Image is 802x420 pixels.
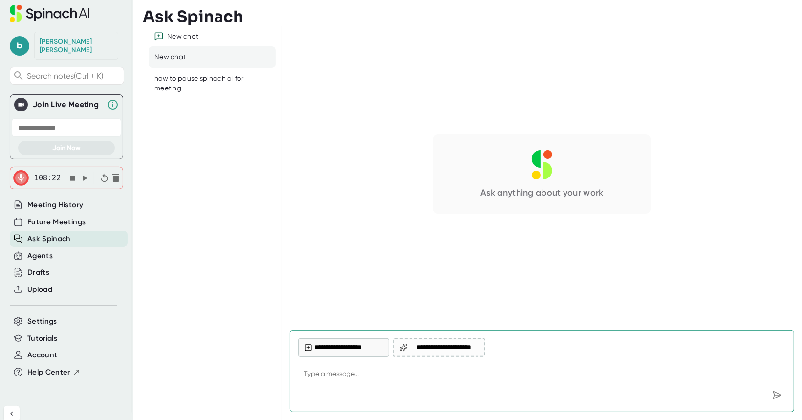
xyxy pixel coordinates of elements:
[154,74,255,93] div: how to pause spinach ai for meeting
[27,233,71,244] button: Ask Spinach
[167,32,198,41] div: New chat
[27,199,83,211] button: Meeting History
[154,52,186,62] div: New chat
[27,316,57,327] button: Settings
[27,333,57,344] button: Tutorials
[34,174,61,182] span: 108:22
[27,71,121,81] span: Search notes (Ctrl + K)
[18,141,115,155] button: Join Now
[768,386,786,404] div: Send message
[10,36,29,56] span: b
[16,100,26,110] img: Join Live Meeting
[52,144,81,152] span: Join Now
[27,350,57,361] button: Account
[27,284,52,295] button: Upload
[27,267,49,278] button: Drafts
[480,187,603,199] div: Ask anything about your work
[27,250,53,262] button: Agents
[33,100,102,110] div: Join Live Meeting
[27,367,81,378] button: Help Center
[27,217,86,228] button: Future Meetings
[40,37,113,54] div: Brooke Comer
[27,367,70,378] span: Help Center
[143,7,243,26] h3: Ask Spinach
[14,95,119,114] div: Join Live MeetingJoin Live Meeting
